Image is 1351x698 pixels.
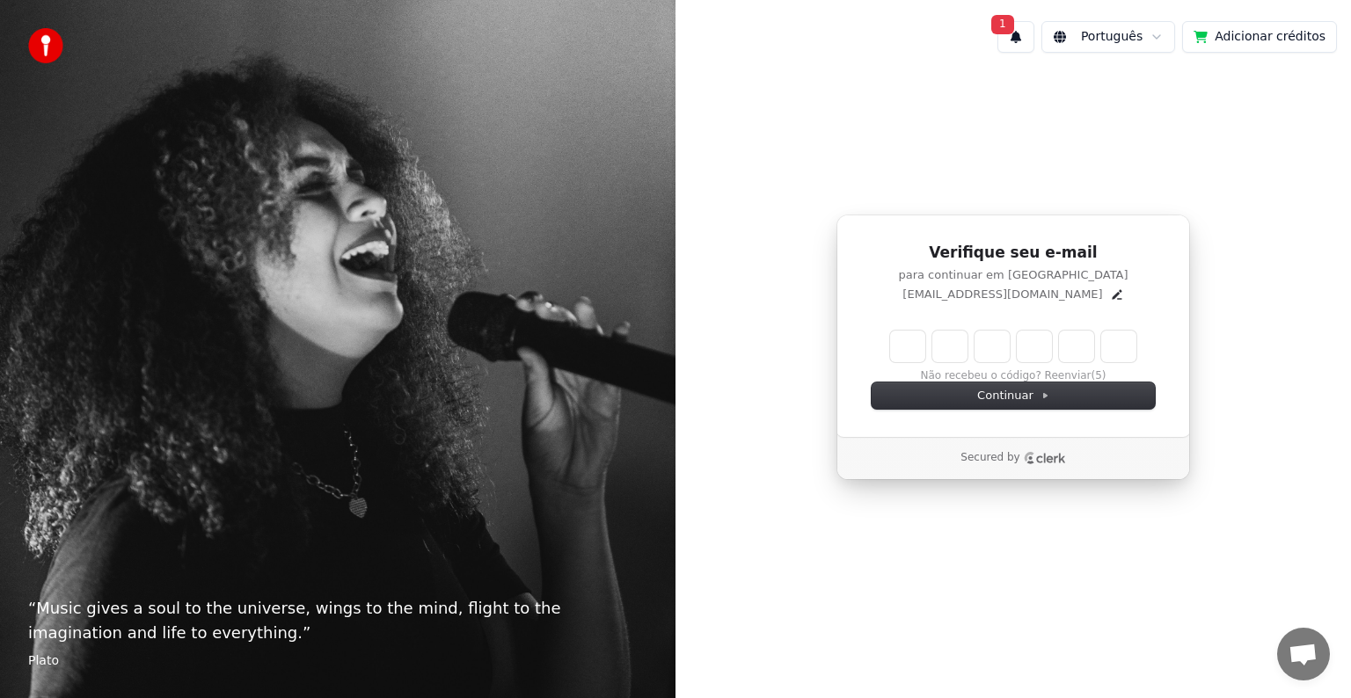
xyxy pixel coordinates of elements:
[28,596,647,645] p: “ Music gives a soul to the universe, wings to the mind, flight to the imagination and life to ev...
[1110,287,1124,302] button: Edit
[997,21,1034,53] button: 1
[872,243,1155,264] h1: Verifique seu e-mail
[890,331,1136,362] input: Enter verification code
[28,28,63,63] img: youka
[872,382,1155,409] button: Continuar
[991,15,1014,34] span: 1
[1024,452,1066,464] a: Clerk logo
[28,652,647,670] footer: Plato
[902,287,1102,302] p: [EMAIL_ADDRESS][DOMAIN_NAME]
[960,451,1019,465] p: Secured by
[1182,21,1337,53] button: Adicionar créditos
[1277,628,1330,680] div: Bate-papo aberto
[977,388,1049,404] span: Continuar
[872,267,1155,283] p: para continuar em [GEOGRAPHIC_DATA]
